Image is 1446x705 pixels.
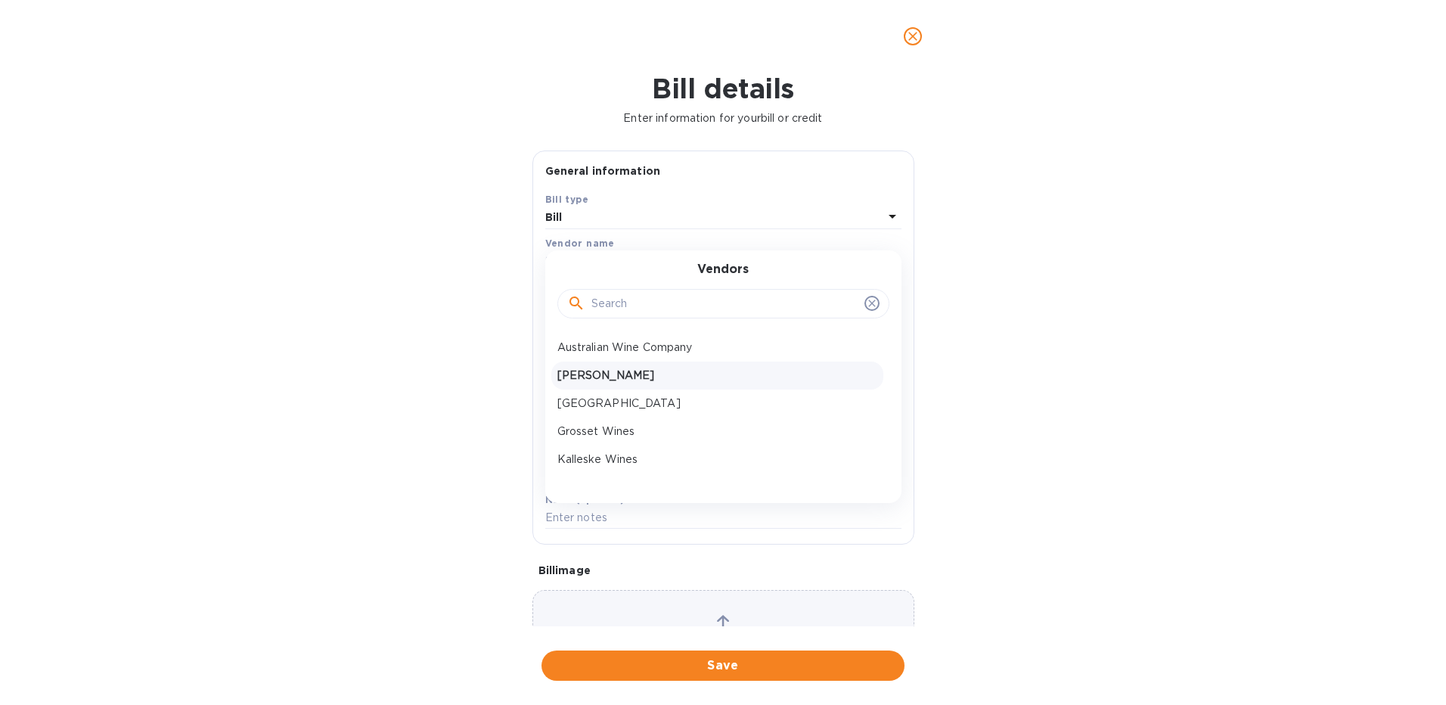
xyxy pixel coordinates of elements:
[545,495,625,505] label: Notes (optional)
[12,73,1434,104] h1: Bill details
[557,368,877,384] p: [PERSON_NAME]
[541,651,905,681] button: Save
[557,424,877,439] p: Grosset Wines
[12,110,1434,126] p: Enter information for your bill or credit
[545,507,901,530] input: Enter notes
[557,396,877,412] p: [GEOGRAPHIC_DATA]
[545,165,661,177] b: General information
[557,452,877,467] p: Kalleske Wines
[554,657,892,675] span: Save
[557,340,877,356] p: Australian Wine Company
[545,238,615,249] b: Vendor name
[591,293,858,315] input: Search
[545,194,589,205] b: Bill type
[895,18,931,54] button: close
[697,262,749,277] h3: Vendors
[545,253,651,269] p: Select vendor name
[545,211,563,223] b: Bill
[538,563,908,578] p: Bill image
